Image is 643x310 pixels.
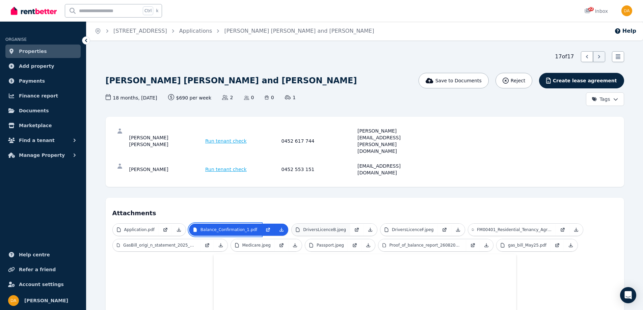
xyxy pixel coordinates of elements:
h4: Attachments [112,204,617,218]
button: Find a tenant [5,134,81,147]
span: ORGANISE [5,37,27,42]
a: Marketplace [5,119,81,132]
div: [EMAIL_ADDRESS][DOMAIN_NAME] [357,163,432,176]
p: FM00401_Residential_Tenancy_Agreement_Sheeba_Kotti_TEN1854.pdf [477,227,552,232]
span: 2 [222,94,233,101]
a: Open in new Tab [275,239,288,251]
nav: Breadcrumb [86,22,382,40]
p: Passport.jpeg [317,243,344,248]
button: Reject [495,73,532,88]
h1: [PERSON_NAME] [PERSON_NAME] and [PERSON_NAME] [106,75,357,86]
span: Find a tenant [19,136,55,144]
a: Download Attachment [361,239,375,251]
span: Properties [19,47,47,55]
span: Reject [511,77,525,84]
img: Drew Andrea [621,5,632,16]
span: Help centre [19,251,50,259]
a: [STREET_ADDRESS] [113,28,167,34]
span: Save to Documents [435,77,482,84]
img: RentBetter [11,6,57,16]
button: Manage Property [5,148,81,162]
a: Application.pdf [113,224,159,236]
a: Open in new Tab [261,224,275,236]
span: Finance report [19,92,58,100]
a: GasBill_origi_n_statement_2025_08_05.pdf [113,239,200,251]
a: DriversLicenceB.jpeg [292,224,350,236]
div: [PERSON_NAME][EMAIL_ADDRESS][PERSON_NAME][DOMAIN_NAME] [357,128,432,154]
a: Passport.jpeg [305,239,348,251]
a: Download Attachment [172,224,186,236]
a: Download Attachment [275,224,288,236]
a: Open in new Tab [556,224,569,236]
button: Save to Documents [419,73,489,88]
p: DriversLicenceF.jpeg [392,227,434,232]
a: Open in new Tab [551,239,564,251]
button: Tags [586,92,624,106]
p: GasBill_origi_n_statement_2025_08_05.pdf [123,243,196,248]
a: Download Attachment [480,239,493,251]
div: Open Intercom Messenger [620,287,636,303]
p: DriversLicenceB.jpeg [303,227,346,232]
p: Application.pdf [124,227,155,232]
div: 0452 617 744 [282,128,356,154]
a: Proof_of_balance_report_26082025.pdf [378,239,466,251]
span: 1 [285,94,296,101]
span: 0 [244,94,254,101]
span: $690 per week [168,94,212,101]
p: Medicare.jpeg [242,243,271,248]
a: Applications [179,28,212,34]
a: Payments [5,74,81,88]
button: Create lease agreement [539,73,624,88]
span: Marketplace [19,121,52,130]
a: Open in new Tab [350,224,364,236]
a: DriversLicenceF.jpeg [380,224,438,236]
span: Account settings [19,280,64,288]
div: Inbox [584,8,608,15]
span: Payments [19,77,45,85]
a: FM00401_Residential_Tenancy_Agreement_Sheeba_Kotti_TEN1854.pdf [468,224,556,236]
a: Open in new Tab [200,239,214,251]
a: Help centre [5,248,81,261]
div: 0452 553 151 [282,163,356,176]
p: Balance_Confirmation_1.pdf [200,227,257,232]
div: [PERSON_NAME] [129,163,204,176]
p: gas_bill_May25.pdf [508,243,546,248]
span: Documents [19,107,49,115]
a: Download Attachment [214,239,227,251]
span: Ctrl [143,6,153,15]
span: 17 of 17 [555,53,574,61]
a: Download Attachment [451,224,465,236]
span: 22 [588,7,594,11]
a: Properties [5,45,81,58]
a: Account settings [5,278,81,291]
a: [PERSON_NAME] [PERSON_NAME] and [PERSON_NAME] [224,28,374,34]
button: Help [614,27,636,35]
span: k [156,8,158,13]
span: Manage Property [19,151,65,159]
a: Download Attachment [364,224,377,236]
a: Balance_Confirmation_1.pdf [189,224,261,236]
span: Run tenant check [205,138,247,144]
a: Open in new Tab [348,239,361,251]
a: Download Attachment [288,239,302,251]
a: gas_bill_May25.pdf [497,239,551,251]
p: Proof_of_balance_report_26082025.pdf [390,243,462,248]
a: Download Attachment [569,224,583,236]
a: Finance report [5,89,81,103]
a: Medicare.jpeg [231,239,275,251]
span: 0 [265,94,274,101]
span: Tags [592,96,610,103]
a: Refer a friend [5,263,81,276]
span: 18 months , [DATE] [106,94,157,101]
a: Add property [5,59,81,73]
span: [PERSON_NAME] [24,297,68,305]
a: Open in new Tab [438,224,451,236]
span: Refer a friend [19,265,56,274]
span: Create lease agreement [553,77,617,84]
div: [PERSON_NAME] [PERSON_NAME] [129,128,204,154]
span: Add property [19,62,54,70]
a: Open in new Tab [159,224,172,236]
a: Open in new Tab [466,239,480,251]
a: Documents [5,104,81,117]
span: Run tenant check [205,166,247,173]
